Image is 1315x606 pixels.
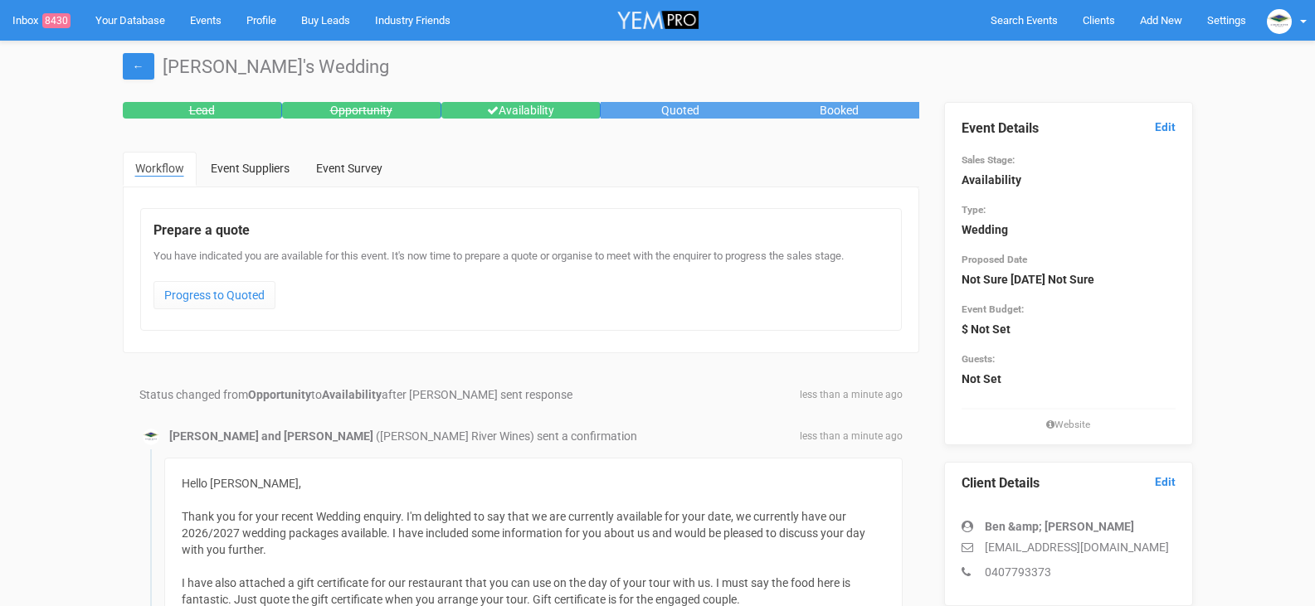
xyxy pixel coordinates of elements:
[198,152,302,185] a: Event Suppliers
[1155,119,1176,135] a: Edit
[1083,14,1115,27] span: Clients
[139,388,572,401] span: Status changed from to after [PERSON_NAME] sent response
[962,539,1176,555] p: [EMAIL_ADDRESS][DOMAIN_NAME]
[985,520,1134,533] strong: Ben &amp; [PERSON_NAME]
[123,152,197,187] a: Workflow
[282,102,441,119] div: Opportunity
[169,429,373,443] strong: [PERSON_NAME] and [PERSON_NAME]
[962,418,1176,432] small: Website
[153,281,275,309] a: Progress to Quoted
[962,353,995,365] small: Guests:
[42,13,71,28] span: 8430
[962,474,1176,493] legend: Client Details
[376,429,637,443] span: ([PERSON_NAME] River Wines) sent a confirmation
[962,223,1008,236] strong: Wedding
[1140,14,1182,27] span: Add New
[123,57,1193,77] h1: [PERSON_NAME]'s Wedding
[153,221,889,240] legend: Prepare a quote
[182,475,885,492] div: Hello [PERSON_NAME],
[962,154,1015,166] small: Sales Stage:
[760,102,919,119] div: Booked
[962,119,1176,138] legend: Event Details
[962,303,1024,315] small: Event Budget:
[962,273,1094,286] strong: Not Sure [DATE] Not Sure
[441,102,601,119] div: Availability
[304,152,395,185] a: Event Survey
[601,102,760,119] div: Quoted
[153,249,889,318] div: You have indicated you are available for this event. It's now time to prepare a quote or organise...
[123,53,154,80] a: ←
[962,254,1027,265] small: Proposed Date
[991,14,1058,27] span: Search Events
[248,388,311,401] strong: Opportunity
[1155,474,1176,490] a: Edit
[800,388,903,402] span: less than a minute ago
[322,388,382,401] strong: Availability
[143,429,159,445] img: logo.JPG
[1267,9,1292,34] img: logo.JPG
[123,102,282,119] div: Lead
[962,204,986,216] small: Type:
[962,173,1021,187] strong: Availability
[962,322,1011,336] strong: $ Not Set
[962,564,1176,580] p: 0407793373
[962,372,1001,385] strong: Not Set
[800,429,903,444] span: less than a minute ago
